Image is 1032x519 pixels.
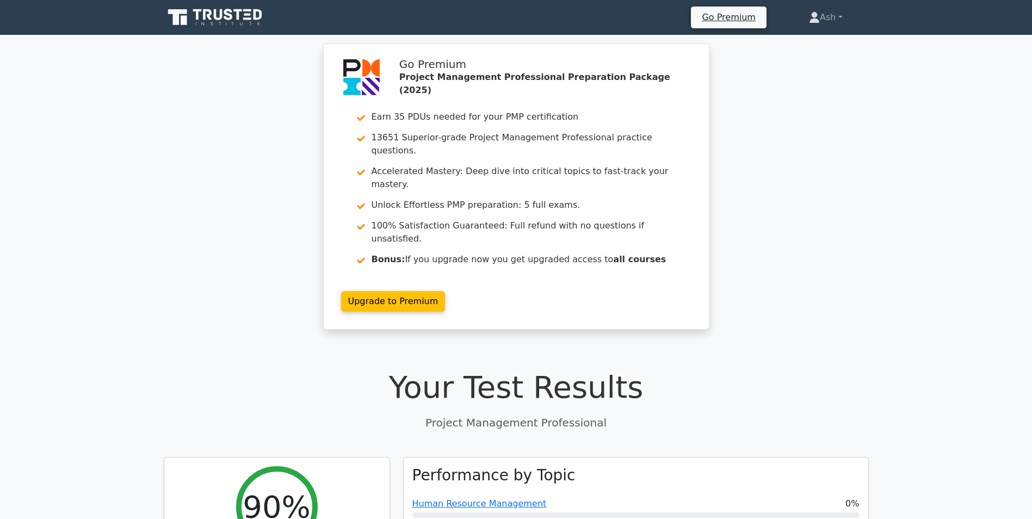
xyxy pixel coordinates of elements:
[845,497,859,510] span: 0%
[341,291,446,312] a: Upgrade to Premium
[164,369,869,405] h1: Your Test Results
[164,415,869,431] p: Project Management Professional
[695,10,762,24] a: Go Premium
[783,7,869,28] a: Ash
[412,466,576,485] h3: Performance by Topic
[412,498,547,509] a: Human Resource Management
